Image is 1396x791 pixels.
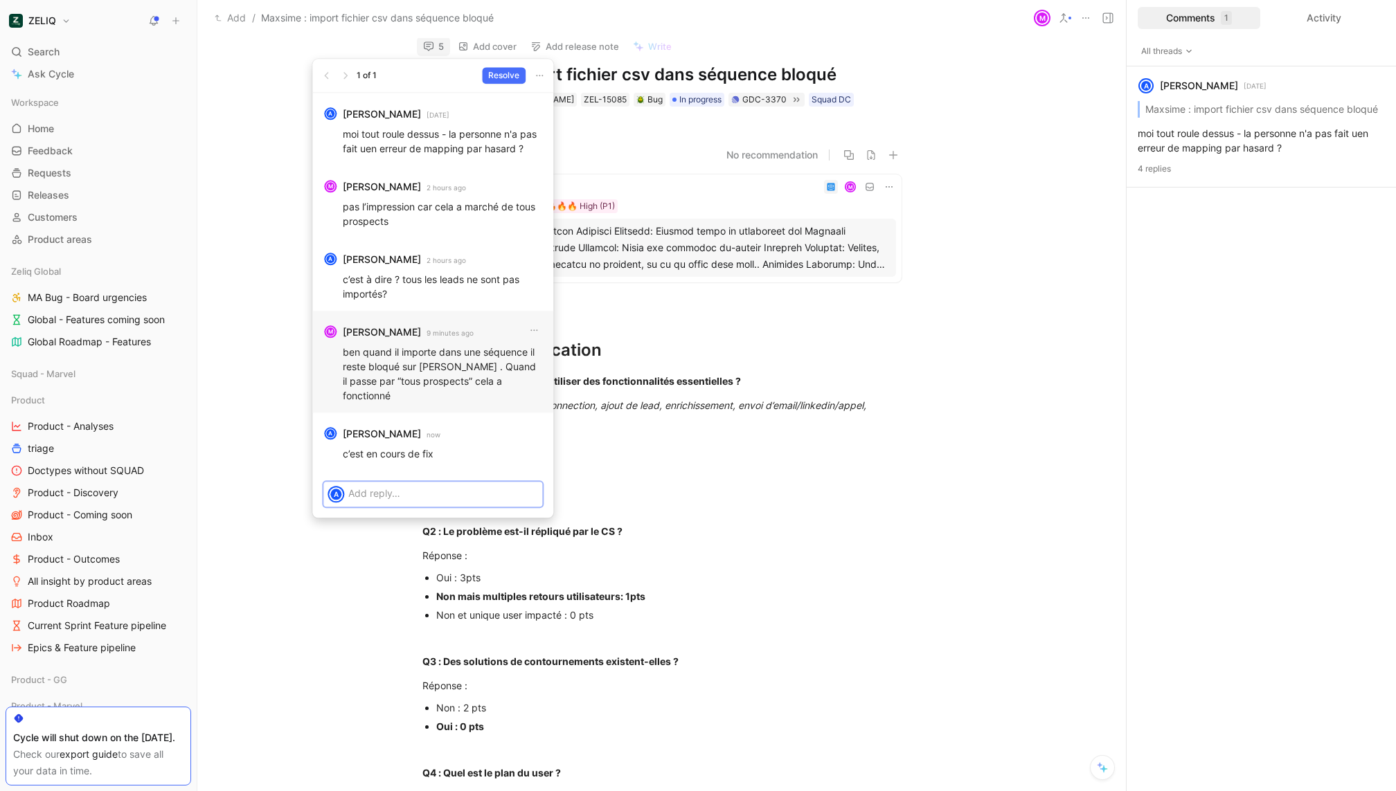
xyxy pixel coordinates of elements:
div: A [325,254,335,264]
small: [DATE] [427,109,449,121]
p: ben quand il importe dans une séquence il reste bloqué sur [PERSON_NAME] . Quand il passe par “to... [343,345,542,403]
small: 2 hours ago [427,254,466,266]
div: M [325,327,335,336]
button: Resolve [482,67,526,84]
p: pas l’impression car cela a marché de tous prospects [343,199,542,228]
div: 1 of 1 [357,69,377,82]
strong: [PERSON_NAME] [343,251,421,268]
p: c’est en cours de fix [343,446,542,461]
div: A [325,109,335,118]
strong: [PERSON_NAME] [343,426,421,442]
small: 2 hours ago [427,181,466,194]
p: c’est à dire ? tous les leads ne sont pas importés? [343,272,542,301]
strong: [PERSON_NAME] [343,106,421,122]
small: now [427,428,440,441]
div: A [329,487,343,501]
div: M [325,181,335,191]
strong: [PERSON_NAME] [343,324,421,340]
p: moi tout roule dessus - la personne n'a pas fait uen erreur de mapping par hasard ? [343,127,542,156]
div: A [325,428,335,438]
span: Resolve [488,69,519,82]
strong: [PERSON_NAME] [343,179,421,195]
small: 9 minutes ago [427,327,474,339]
